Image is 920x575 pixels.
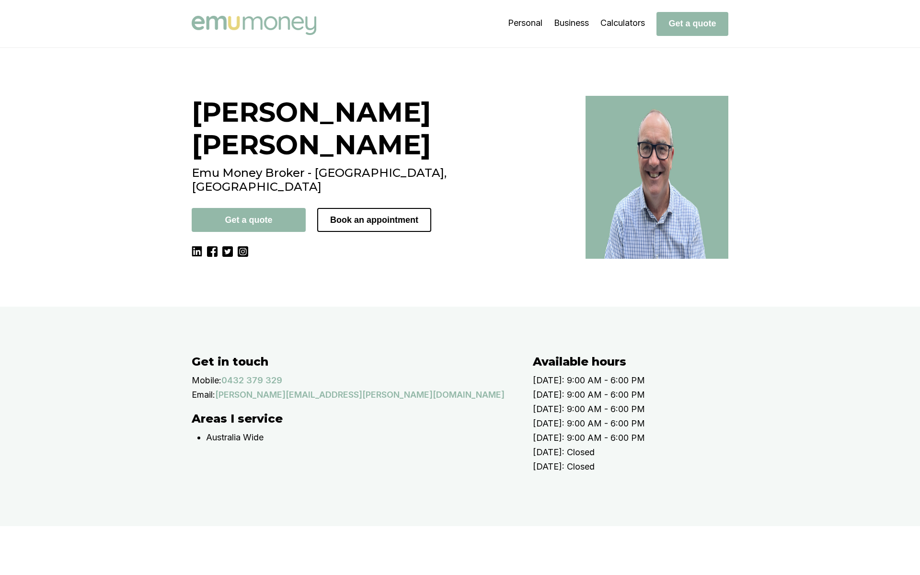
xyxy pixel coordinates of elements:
p: Mobile: [192,373,221,388]
img: Twitter [222,246,233,257]
button: Get a quote [192,208,306,232]
img: LinkedIn [192,246,202,257]
img: Facebook [207,246,218,257]
a: [PERSON_NAME][EMAIL_ADDRESS][PERSON_NAME][DOMAIN_NAME] [215,388,505,402]
h2: Areas I service [192,412,514,425]
button: Get a quote [656,12,728,36]
img: Instagram [238,246,248,257]
h1: [PERSON_NAME] [PERSON_NAME] [192,96,574,161]
a: 0432 379 329 [221,373,282,388]
a: Get a quote [656,18,728,28]
p: [DATE]: Closed [533,445,747,460]
p: [DATE]: Closed [533,460,747,474]
img: Best broker in Rowville, VIC - Adam Howell [586,96,728,259]
p: [DATE]: 9:00 AM - 6:00 PM [533,388,747,402]
p: [DATE]: 9:00 AM - 6:00 PM [533,431,747,445]
p: [DATE]: 9:00 AM - 6:00 PM [533,402,747,416]
h2: Emu Money Broker - [GEOGRAPHIC_DATA], [GEOGRAPHIC_DATA] [192,166,574,194]
img: Emu Money logo [192,16,316,35]
h2: Available hours [533,355,747,368]
p: [DATE]: 9:00 AM - 6:00 PM [533,373,747,388]
p: Australia Wide [206,430,514,445]
h2: Get in touch [192,355,514,368]
p: [DATE]: 9:00 AM - 6:00 PM [533,416,747,431]
button: Book an appointment [317,208,431,232]
p: Email: [192,388,215,402]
